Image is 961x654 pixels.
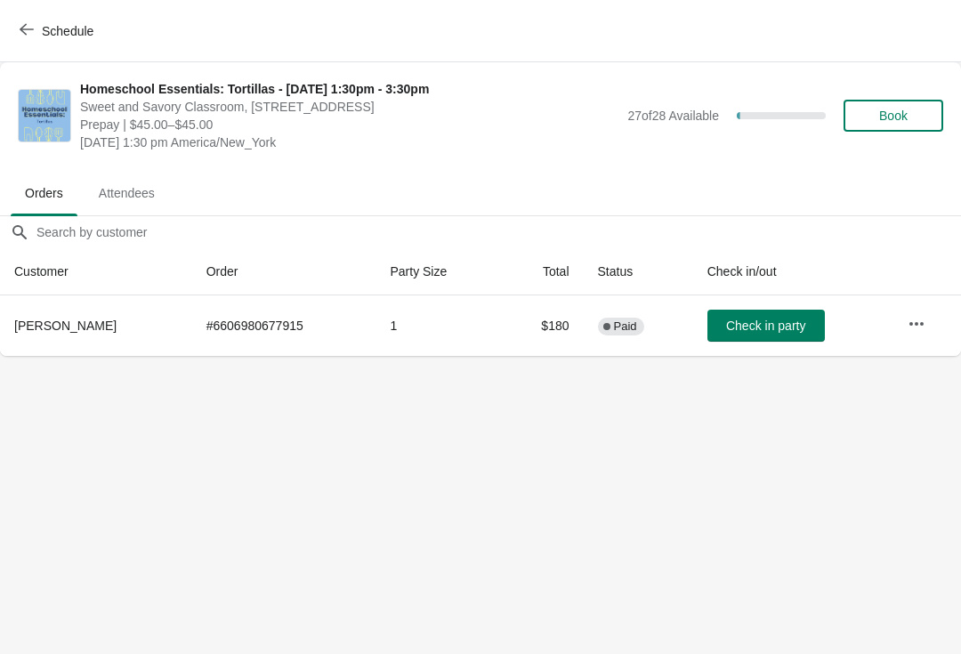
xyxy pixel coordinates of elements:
button: Book [844,100,943,132]
button: Schedule [9,15,108,47]
span: [DATE] 1:30 pm America/New_York [80,133,618,151]
span: Orders [11,177,77,209]
td: $180 [501,295,584,356]
th: Check in/out [693,248,893,295]
button: Check in party [707,310,825,342]
td: # 6606980677915 [192,295,376,356]
th: Status [584,248,693,295]
span: Book [879,109,908,123]
span: Prepay | $45.00–$45.00 [80,116,618,133]
th: Order [192,248,376,295]
span: 27 of 28 Available [627,109,719,123]
span: Check in party [726,319,805,333]
span: Paid [614,319,637,334]
span: Attendees [85,177,169,209]
span: Schedule [42,24,93,38]
td: 1 [376,295,500,356]
th: Total [501,248,584,295]
th: Party Size [376,248,500,295]
span: Sweet and Savory Classroom, [STREET_ADDRESS] [80,98,618,116]
input: Search by customer [36,216,961,248]
span: [PERSON_NAME] [14,319,117,333]
img: Homeschool Essentials: Tortillas - Tuesday, September 9th 1:30pm - 3:30pm [19,90,70,141]
span: Homeschool Essentials: Tortillas - [DATE] 1:30pm - 3:30pm [80,80,618,98]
